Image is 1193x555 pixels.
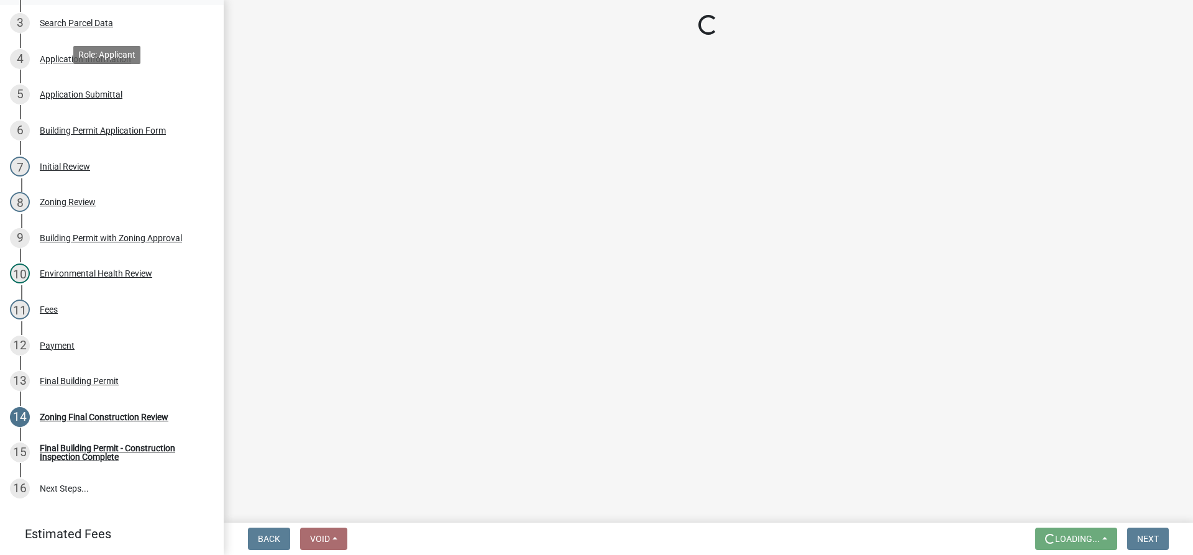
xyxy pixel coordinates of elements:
[10,85,30,104] div: 5
[10,13,30,33] div: 3
[40,269,152,278] div: Environmental Health Review
[300,528,347,550] button: Void
[1137,534,1159,544] span: Next
[10,407,30,427] div: 14
[40,234,182,242] div: Building Permit with Zoning Approval
[10,443,30,462] div: 15
[40,305,58,314] div: Fees
[40,90,122,99] div: Application Submittal
[1055,534,1100,544] span: Loading...
[10,300,30,319] div: 11
[40,413,168,421] div: Zoning Final Construction Review
[40,55,131,63] div: Application Information
[10,371,30,391] div: 13
[258,534,280,544] span: Back
[1127,528,1169,550] button: Next
[10,157,30,177] div: 7
[10,264,30,283] div: 10
[10,521,204,546] a: Estimated Fees
[40,444,204,461] div: Final Building Permit - Construction Inspection Complete
[40,198,96,206] div: Zoning Review
[10,192,30,212] div: 8
[10,49,30,69] div: 4
[10,336,30,355] div: 12
[73,46,140,64] div: Role: Applicant
[310,534,330,544] span: Void
[10,479,30,498] div: 16
[10,228,30,248] div: 9
[248,528,290,550] button: Back
[40,126,166,135] div: Building Permit Application Form
[40,341,75,350] div: Payment
[10,121,30,140] div: 6
[40,377,119,385] div: Final Building Permit
[1035,528,1117,550] button: Loading...
[40,19,113,27] div: Search Parcel Data
[40,162,90,171] div: Initial Review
